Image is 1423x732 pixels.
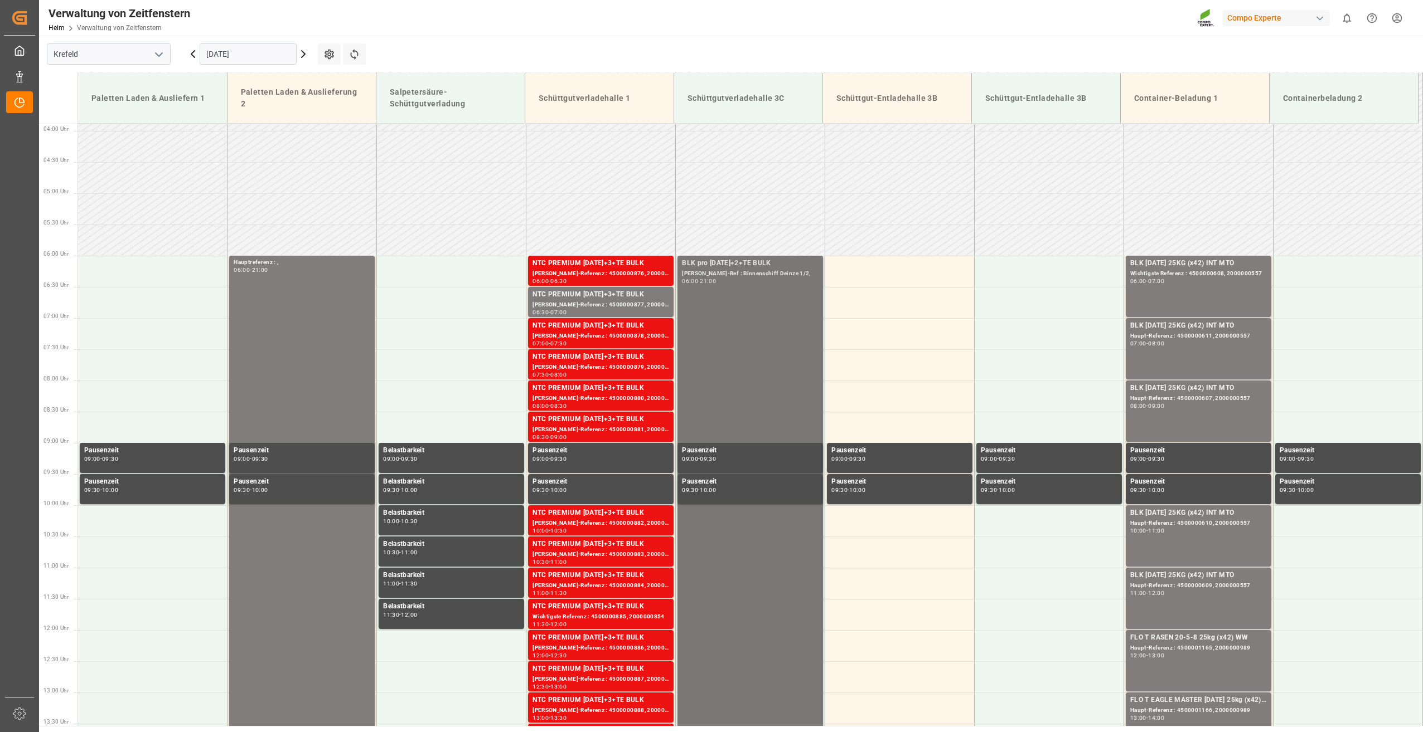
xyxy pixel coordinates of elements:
[981,88,1111,109] div: Schüttgut-Entladehalle 3B
[1296,456,1298,461] div: -
[549,279,550,284] div: -
[981,445,1117,456] div: Pausenzeit
[383,487,399,492] div: 09:30
[1280,445,1416,456] div: Pausenzeit
[849,456,865,461] div: 09:30
[981,476,1117,487] div: Pausenzeit
[1146,403,1148,408] div: -
[43,407,69,413] span: 08:30 Uhr
[549,487,550,492] div: -
[848,487,849,492] div: -
[401,581,417,586] div: 11:30
[1223,7,1334,28] button: Compo Experte
[1130,706,1267,715] div: Haupt-Referenz : 4500001166, 2000000989
[401,456,417,461] div: 09:30
[250,456,251,461] div: -
[549,341,550,346] div: -
[1130,258,1267,269] div: BLK [DATE] 25KG (x42) INT MTO
[383,539,520,550] div: Belastbarkeit
[1148,528,1164,533] div: 11:00
[533,539,669,550] div: NTC PREMIUM [DATE]+3+TE BULK
[533,715,549,720] div: 13:00
[1130,528,1146,533] div: 10:00
[383,519,399,524] div: 10:00
[401,612,417,617] div: 12:00
[549,559,550,564] div: -
[550,559,567,564] div: 11:00
[849,487,865,492] div: 10:00
[1130,591,1146,596] div: 11:00
[533,601,669,612] div: NTC PREMIUM [DATE]+3+TE BULK
[533,341,549,346] div: 07:00
[1130,394,1267,403] div: Haupt-Referenz : 4500000607, 2000000557
[383,570,520,581] div: Belastbarkeit
[43,219,69,226] span: 05:30 Uhr
[1130,643,1267,653] div: Haupt-Referenz : 4500001165, 2000000989
[1334,6,1359,31] button: 0 neue Benachrichtigungen anzeigen
[383,445,520,456] div: Belastbarkeit
[1280,456,1296,461] div: 09:00
[87,88,218,109] div: Paletten Laden & Ausliefern 1
[1148,403,1164,408] div: 09:00
[550,591,567,596] div: 11:30
[533,519,669,528] div: [PERSON_NAME]-Referenz : 4500000882, 2000000854
[1298,456,1314,461] div: 09:30
[533,414,669,425] div: NTC PREMIUM [DATE]+3+TE BULK
[549,435,550,440] div: -
[100,456,102,461] div: -
[250,487,251,492] div: -
[1146,591,1148,596] div: -
[1130,487,1146,492] div: 09:30
[999,487,1015,492] div: 10:00
[49,24,65,32] a: Heim
[533,352,669,363] div: NTC PREMIUM [DATE]+3+TE BULK
[1130,653,1146,658] div: 12:00
[1146,715,1148,720] div: -
[383,476,520,487] div: Belastbarkeit
[682,476,819,487] div: Pausenzeit
[43,438,69,444] span: 09:00 Uhr
[383,601,520,612] div: Belastbarkeit
[533,487,549,492] div: 09:30
[383,550,399,555] div: 10:30
[43,719,69,725] span: 13:30 Uhr
[1146,487,1148,492] div: -
[150,46,167,63] button: Menü öffnen
[383,612,399,617] div: 11:30
[1298,487,1314,492] div: 10:00
[533,581,669,591] div: [PERSON_NAME]-Referenz : 4500000884, 2000000854
[234,487,250,492] div: 09:30
[549,372,550,377] div: -
[43,594,69,600] span: 11:30 Uhr
[533,383,669,394] div: NTC PREMIUM [DATE]+3+TE BULK
[533,289,669,300] div: NTC PREMIUM [DATE]+3+TE BULK
[698,456,700,461] div: -
[1148,653,1164,658] div: 13:00
[550,372,567,377] div: 08:00
[252,456,268,461] div: 09:30
[1148,591,1164,596] div: 12:00
[234,258,370,267] div: Hauptreferenz : ,
[1130,632,1267,643] div: FLO T RASEN 20-5-8 25kg (x42) WW
[1130,88,1260,109] div: Container-Beladung 1
[1130,383,1267,394] div: BLK [DATE] 25KG (x42) INT MTO
[533,445,669,456] div: Pausenzeit
[399,487,401,492] div: -
[981,487,997,492] div: 09:30
[533,476,669,487] div: Pausenzeit
[549,456,550,461] div: -
[682,456,698,461] div: 09:00
[1130,581,1267,591] div: Haupt-Referenz : 4500000609, 2000000557
[533,300,669,310] div: [PERSON_NAME]-Referenz : 4500000877, 2000000854
[533,643,669,653] div: [PERSON_NAME]-Referenz : 4500000886, 2000000854
[533,363,669,372] div: [PERSON_NAME]-Referenz : 4500000879, 2000000854
[401,487,417,492] div: 10:00
[252,487,268,492] div: 10:00
[831,456,848,461] div: 09:00
[533,425,669,435] div: [PERSON_NAME]-Referenz : 4500000881, 2000000854
[1130,341,1146,346] div: 07:00
[550,279,567,284] div: 06:30
[1146,653,1148,658] div: -
[399,456,401,461] div: -
[100,487,102,492] div: -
